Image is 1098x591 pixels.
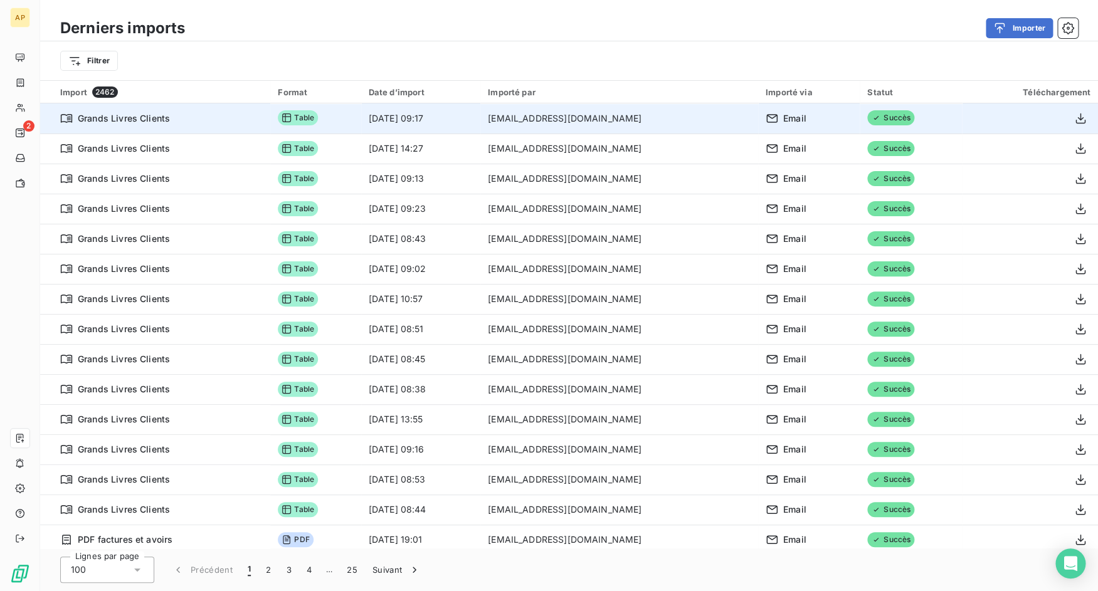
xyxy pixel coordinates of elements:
[867,141,914,156] span: Succès
[361,314,480,344] td: [DATE] 08:51
[361,374,480,404] td: [DATE] 08:38
[783,353,806,365] span: Email
[361,404,480,434] td: [DATE] 13:55
[480,314,758,344] td: [EMAIL_ADDRESS][DOMAIN_NAME]
[278,261,318,276] span: Table
[361,254,480,284] td: [DATE] 09:02
[488,87,751,97] div: Importé par
[480,374,758,404] td: [EMAIL_ADDRESS][DOMAIN_NAME]
[23,120,34,132] span: 2
[278,352,318,367] span: Table
[60,86,263,98] div: Import
[480,103,758,133] td: [EMAIL_ADDRESS][DOMAIN_NAME]
[78,263,170,275] span: Grands Livres Clients
[278,291,318,306] span: Table
[60,51,118,71] button: Filtrer
[278,322,318,337] span: Table
[278,110,318,125] span: Table
[783,142,806,155] span: Email
[969,87,1090,97] div: Téléchargement
[278,382,318,397] span: Table
[867,382,914,397] span: Succès
[867,532,914,547] span: Succès
[867,291,914,306] span: Succès
[783,172,806,185] span: Email
[78,172,170,185] span: Grands Livres Clients
[361,525,480,555] td: [DATE] 19:01
[783,112,806,125] span: Email
[278,412,318,427] span: Table
[783,323,806,335] span: Email
[361,464,480,494] td: [DATE] 08:53
[258,557,278,583] button: 2
[369,87,473,97] div: Date d’import
[240,557,258,583] button: 1
[10,8,30,28] div: AP
[783,503,806,516] span: Email
[867,502,914,517] span: Succès
[361,133,480,164] td: [DATE] 14:27
[1055,548,1085,578] div: Open Intercom Messenger
[10,563,30,583] img: Logo LeanPay
[783,443,806,456] span: Email
[480,404,758,434] td: [EMAIL_ADDRESS][DOMAIN_NAME]
[480,164,758,194] td: [EMAIL_ADDRESS][DOMAIN_NAME]
[783,413,806,426] span: Email
[278,502,318,517] span: Table
[78,233,170,245] span: Grands Livres Clients
[78,503,170,516] span: Grands Livres Clients
[361,224,480,254] td: [DATE] 08:43
[78,413,170,426] span: Grands Livres Clients
[361,103,480,133] td: [DATE] 09:17
[78,473,170,486] span: Grands Livres Clients
[78,533,172,546] span: PDF factures et avoirs
[78,142,170,155] span: Grands Livres Clients
[867,171,914,186] span: Succès
[78,383,170,395] span: Grands Livres Clients
[867,472,914,487] span: Succès
[867,442,914,457] span: Succès
[867,231,914,246] span: Succès
[783,473,806,486] span: Email
[361,164,480,194] td: [DATE] 09:13
[480,284,758,314] td: [EMAIL_ADDRESS][DOMAIN_NAME]
[78,202,170,215] span: Grands Livres Clients
[783,263,806,275] span: Email
[60,17,185,39] h3: Derniers imports
[480,194,758,224] td: [EMAIL_ADDRESS][DOMAIN_NAME]
[278,141,318,156] span: Table
[480,464,758,494] td: [EMAIL_ADDRESS][DOMAIN_NAME]
[867,110,914,125] span: Succès
[279,557,299,583] button: 3
[361,194,480,224] td: [DATE] 09:23
[164,557,240,583] button: Précédent
[278,472,318,487] span: Table
[278,442,318,457] span: Table
[480,525,758,555] td: [EMAIL_ADDRESS][DOMAIN_NAME]
[867,412,914,427] span: Succès
[361,494,480,525] td: [DATE] 08:44
[339,557,365,583] button: 25
[783,533,806,546] span: Email
[361,434,480,464] td: [DATE] 09:16
[278,171,318,186] span: Table
[92,86,118,98] span: 2462
[867,261,914,276] span: Succès
[299,557,319,583] button: 4
[783,293,806,305] span: Email
[783,202,806,215] span: Email
[278,87,353,97] div: Format
[480,254,758,284] td: [EMAIL_ADDRESS][DOMAIN_NAME]
[480,434,758,464] td: [EMAIL_ADDRESS][DOMAIN_NAME]
[71,563,86,576] span: 100
[78,293,170,305] span: Grands Livres Clients
[319,560,339,580] span: …
[783,233,806,245] span: Email
[78,443,170,456] span: Grands Livres Clients
[278,231,318,246] span: Table
[480,224,758,254] td: [EMAIL_ADDRESS][DOMAIN_NAME]
[867,87,954,97] div: Statut
[766,87,852,97] div: Importé via
[78,112,170,125] span: Grands Livres Clients
[78,353,170,365] span: Grands Livres Clients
